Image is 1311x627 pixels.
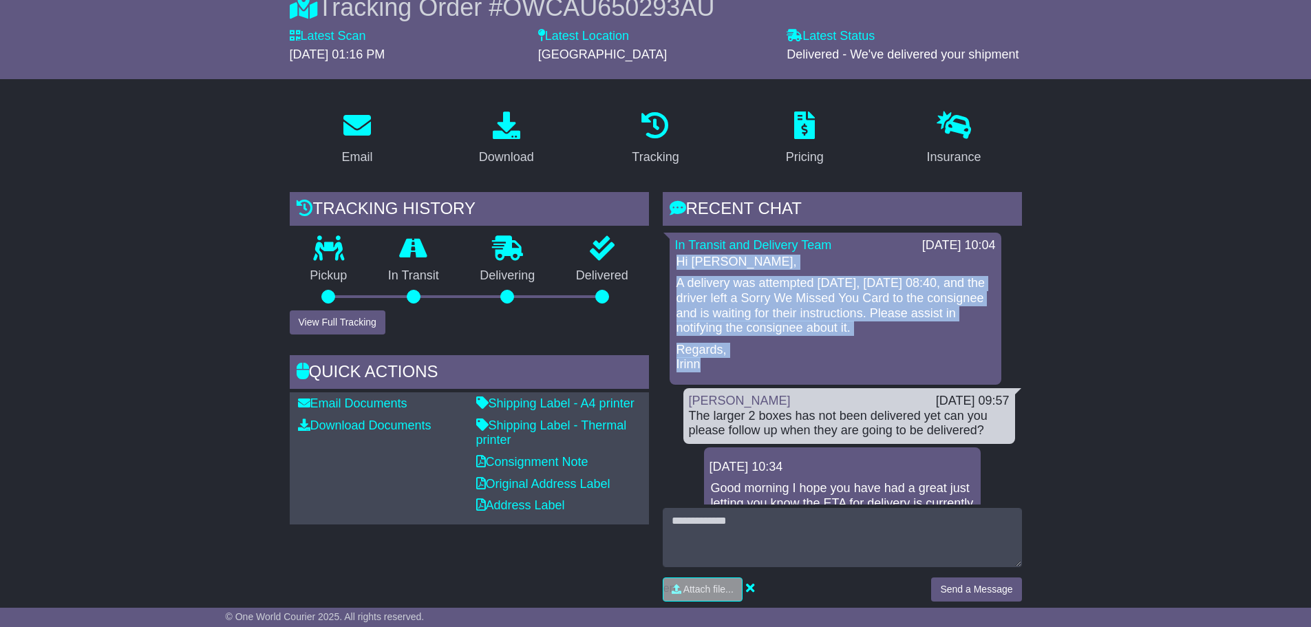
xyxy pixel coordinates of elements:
[922,238,996,253] div: [DATE] 10:04
[476,477,610,491] a: Original Address Label
[476,455,588,469] a: Consignment Note
[787,47,1019,61] span: Delivered - We've delivered your shipment
[676,343,994,372] p: Regards, Irinn
[290,29,366,44] label: Latest Scan
[555,268,649,284] p: Delivered
[290,47,385,61] span: [DATE] 01:16 PM
[298,418,431,432] a: Download Documents
[711,481,974,526] p: Good morning I hope you have had a great just letting you know the ETA for delivery is currently ...
[476,396,635,410] a: Shipping Label - A4 printer
[226,611,425,622] span: © One World Courier 2025. All rights reserved.
[476,418,627,447] a: Shipping Label - Thermal printer
[470,107,543,171] a: Download
[623,107,688,171] a: Tracking
[927,148,981,167] div: Insurance
[675,238,832,252] a: In Transit and Delivery Team
[290,192,649,229] div: Tracking history
[689,394,791,407] a: [PERSON_NAME]
[786,148,824,167] div: Pricing
[341,148,372,167] div: Email
[538,47,667,61] span: [GEOGRAPHIC_DATA]
[787,29,875,44] label: Latest Status
[538,29,629,44] label: Latest Location
[663,192,1022,229] div: RECENT CHAT
[777,107,833,171] a: Pricing
[367,268,460,284] p: In Transit
[676,276,994,335] p: A delivery was attempted [DATE], [DATE] 08:40, and the driver left a Sorry We Missed You Card to ...
[479,148,534,167] div: Download
[290,310,385,334] button: View Full Tracking
[689,409,1010,438] div: The larger 2 boxes has not been delivered yet can you please follow up when they are going to be ...
[710,460,975,475] div: [DATE] 10:34
[936,394,1010,409] div: [DATE] 09:57
[476,498,565,512] a: Address Label
[298,396,407,410] a: Email Documents
[290,268,368,284] p: Pickup
[332,107,381,171] a: Email
[290,355,649,392] div: Quick Actions
[918,107,990,171] a: Insurance
[632,148,679,167] div: Tracking
[460,268,556,284] p: Delivering
[931,577,1021,602] button: Send a Message
[676,255,994,270] p: Hi [PERSON_NAME],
